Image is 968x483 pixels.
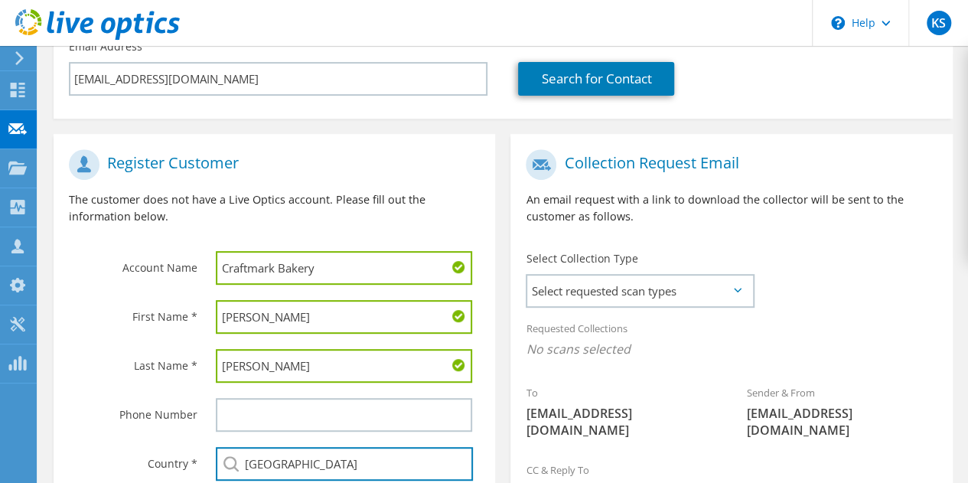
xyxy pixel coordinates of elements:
div: To [510,377,732,446]
span: [EMAIL_ADDRESS][DOMAIN_NAME] [526,405,716,439]
span: No scans selected [526,341,937,357]
div: Requested Collections [510,312,952,369]
label: Phone Number [69,398,197,423]
label: Last Name * [69,349,197,374]
h1: Collection Request Email [526,149,929,180]
svg: \n [831,16,845,30]
p: An email request with a link to download the collector will be sent to the customer as follows. [526,191,937,225]
span: [EMAIL_ADDRESS][DOMAIN_NAME] [747,405,937,439]
h1: Register Customer [69,149,472,180]
label: Account Name [69,251,197,276]
label: Country * [69,447,197,472]
div: Sender & From [732,377,953,446]
label: Select Collection Type [526,251,637,266]
p: The customer does not have a Live Optics account. Please fill out the information below. [69,191,480,225]
label: First Name * [69,300,197,325]
span: KS [927,11,951,35]
span: Select requested scan types [527,276,752,306]
a: Search for Contact [518,62,674,96]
